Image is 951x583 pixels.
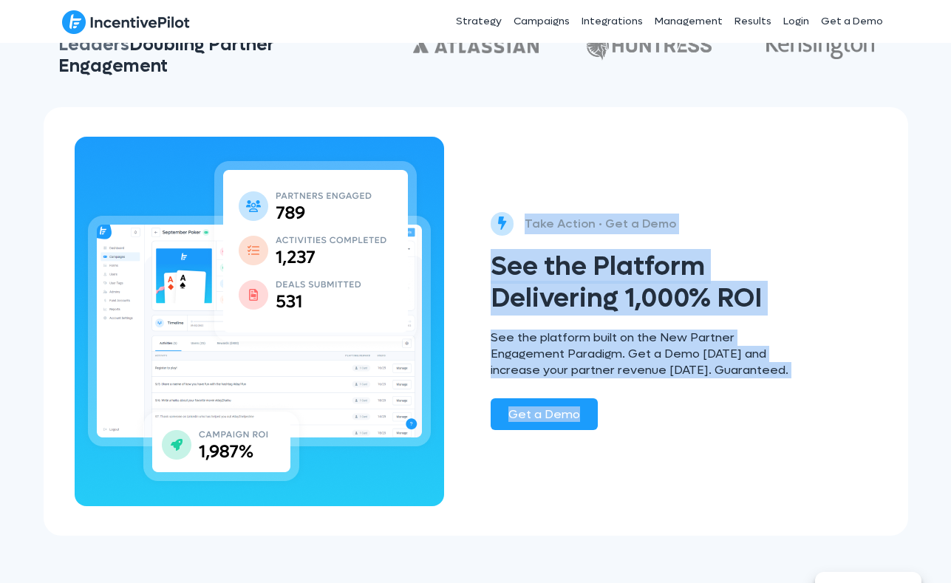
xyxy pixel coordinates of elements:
a: Campaigns [508,3,576,40]
p: See the platform built on the New Partner Engagement Paradigm. Get a Demo [DATE] and increase you... [491,330,805,379]
span: Join the Channel Leaders [58,12,274,78]
span: See the Platform Delivering 1,000% ROI [491,249,762,316]
a: Results [729,3,777,40]
a: Integrations [576,3,649,40]
span: Doubling Partner Engagement [58,33,274,78]
img: get-a-demo (1) [75,137,444,506]
img: Kensington_PRIMARY_Logo_FINAL [766,35,877,59]
img: IncentivePilot [62,10,190,35]
a: Strategy [450,3,508,40]
img: c160a1f01da15ede5cb2dbb7c1e1a7f7 [586,30,712,61]
a: Get a Demo [815,3,889,40]
img: 2560px-Atlassian-logo [413,38,539,53]
a: Management [649,3,729,40]
a: Get a Demo [491,398,598,430]
nav: Header Menu [349,3,890,40]
p: Take Action • Get a Demo [525,214,676,234]
span: Get a Demo [508,406,580,422]
a: Login [777,3,815,40]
